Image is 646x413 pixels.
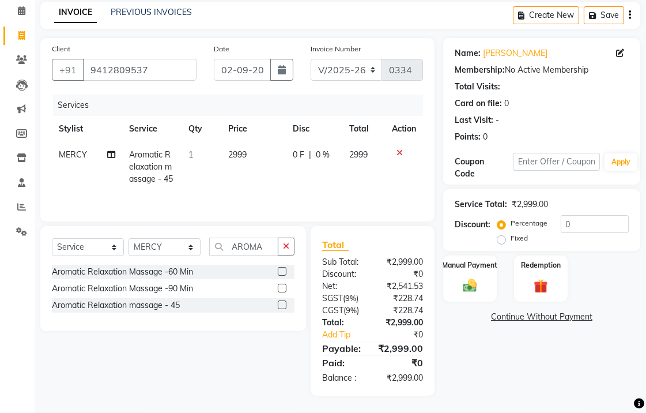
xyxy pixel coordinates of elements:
[316,149,330,161] span: 0 %
[214,44,229,54] label: Date
[322,305,343,316] span: CGST
[309,149,311,161] span: |
[313,268,373,280] div: Discount:
[293,149,304,161] span: 0 F
[511,233,528,243] label: Fixed
[512,198,548,211] div: ₹2,999.00
[52,283,193,295] div: Aromatic Relaxation Massage -90 Min
[322,293,343,303] span: SGST
[311,44,361,54] label: Invoice Number
[182,116,221,142] th: Qty
[455,156,513,180] div: Coupon Code
[313,256,373,268] div: Sub Total:
[455,198,507,211] div: Service Total:
[455,81,500,93] div: Total Visits:
[373,268,432,280] div: ₹0
[513,153,600,171] input: Enter Offer / Coupon Code
[369,341,432,355] div: ₹2,999.00
[373,305,432,317] div: ₹228.74
[313,317,373,329] div: Total:
[313,329,383,341] a: Add Tip
[122,116,182,142] th: Service
[342,116,385,142] th: Total
[228,149,247,160] span: 2999
[455,97,502,110] div: Card on file:
[53,95,432,116] div: Services
[52,44,70,54] label: Client
[584,6,624,24] button: Save
[83,59,197,81] input: Search by Name/Mobile/Email/Code
[521,260,561,271] label: Redemption
[52,116,122,142] th: Stylist
[483,131,488,143] div: 0
[52,266,193,278] div: Aromatic Relaxation Massage -60 Min
[459,277,482,294] img: _cash.svg
[373,292,432,305] div: ₹228.74
[129,149,173,184] span: Aromatic Relaxation massage - 45
[504,97,509,110] div: 0
[322,239,349,251] span: Total
[373,280,432,292] div: ₹2,541.53
[52,59,84,81] button: +91
[455,47,481,59] div: Name:
[443,260,498,271] label: Manual Payment
[455,131,481,143] div: Points:
[349,149,368,160] span: 2999
[111,7,192,17] a: PREVIOUS INVOICES
[455,64,629,76] div: No Active Membership
[313,305,373,317] div: ( )
[54,2,97,23] a: INVOICE
[385,116,423,142] th: Action
[373,372,432,384] div: ₹2,999.00
[483,47,547,59] a: [PERSON_NAME]
[513,6,579,24] button: Create New
[313,372,373,384] div: Balance :
[605,153,637,171] button: Apply
[373,356,432,370] div: ₹0
[209,238,278,256] input: Search or Scan
[455,219,490,231] div: Discount:
[345,294,356,303] span: 9%
[188,149,193,160] span: 1
[346,306,357,315] span: 9%
[373,317,432,329] div: ₹2,999.00
[313,341,369,355] div: Payable:
[313,356,373,370] div: Paid:
[59,149,87,160] span: MERCY
[373,256,432,268] div: ₹2,999.00
[313,280,373,292] div: Net:
[455,64,505,76] div: Membership:
[313,292,373,305] div: ( )
[445,311,638,323] a: Continue Without Payment
[383,329,432,341] div: ₹0
[455,114,493,126] div: Last Visit:
[52,299,180,311] div: Aromatic Relaxation massage - 45
[496,114,499,126] div: -
[286,116,342,142] th: Disc
[221,116,286,142] th: Price
[530,277,553,295] img: _gift.svg
[511,218,547,228] label: Percentage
